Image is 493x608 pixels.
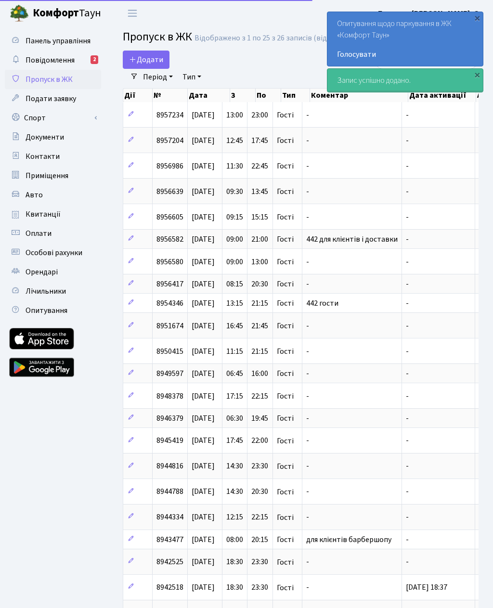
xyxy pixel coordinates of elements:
span: 15:15 [251,212,268,222]
span: 8951674 [156,321,183,331]
span: 8956986 [156,161,183,171]
span: 8956417 [156,279,183,289]
span: Квитанції [26,209,61,220]
span: 22:15 [251,512,268,523]
span: - [306,110,309,120]
span: Гості [277,258,294,266]
span: 20:30 [251,487,268,497]
span: - [406,413,409,424]
span: 17:15 [226,391,243,401]
span: 8950415 [156,346,183,357]
span: [DATE] [192,391,215,401]
span: Гості [277,280,294,288]
span: 09:15 [226,212,243,222]
span: 8956580 [156,257,183,267]
span: Контакти [26,151,60,162]
span: [DATE] [192,487,215,497]
span: - [306,186,309,197]
span: Панель управління [26,36,91,46]
span: Гості [277,188,294,195]
span: [DATE] [192,279,215,289]
span: 14:30 [226,487,243,497]
span: 16:45 [226,321,243,331]
span: 12:15 [226,512,243,523]
span: - [406,557,409,568]
span: 8956582 [156,234,183,245]
span: [DATE] [192,436,215,446]
span: - [406,161,409,171]
span: 8944788 [156,487,183,497]
span: 09:30 [226,186,243,197]
a: Документи [5,128,101,147]
span: Гості [277,536,294,543]
span: 8942518 [156,582,183,593]
span: Гості [277,488,294,496]
span: 12:45 [226,135,243,146]
div: Запис успішно додано. [327,69,483,92]
span: 8956639 [156,186,183,197]
span: 21:00 [251,234,268,245]
span: 21:45 [251,321,268,331]
span: Авто [26,190,43,200]
a: Блєдних [PERSON_NAME]. О. [378,8,481,19]
span: - [406,186,409,197]
span: [DATE] [192,298,215,309]
span: [DATE] [192,186,215,197]
span: - [306,368,309,379]
span: Документи [26,132,64,142]
img: logo.png [10,4,29,23]
span: [DATE] [192,461,215,472]
span: 08:15 [226,279,243,289]
span: Гості [277,370,294,377]
span: 22:45 [251,161,268,171]
span: - [406,110,409,120]
span: 8954346 [156,298,183,309]
span: [DATE] [192,257,215,267]
span: [DATE] [192,110,215,120]
span: Гості [277,514,294,521]
a: Контакти [5,147,101,166]
a: Квитанції [5,205,101,224]
span: - [406,135,409,146]
span: 16:00 [251,368,268,379]
b: Комфорт [33,5,79,21]
div: Опитування щодо паркування в ЖК «Комфорт Таун» [327,12,483,66]
span: - [306,557,309,568]
span: - [306,487,309,497]
span: 8946379 [156,413,183,424]
span: - [306,135,309,146]
span: для клієнтів барбершопу [306,534,391,545]
span: - [306,321,309,331]
span: 8957204 [156,135,183,146]
span: 8944334 [156,512,183,523]
span: Гості [277,235,294,243]
span: Гості [277,392,294,400]
span: Додати [129,54,163,65]
span: 09:00 [226,257,243,267]
a: Авто [5,185,101,205]
div: × [472,13,482,23]
span: - [306,391,309,401]
th: Дата активації [408,89,477,102]
span: 22:15 [251,391,268,401]
span: - [306,212,309,222]
span: Гості [277,137,294,144]
span: 19:45 [251,413,268,424]
span: Повідомлення [26,55,75,65]
a: Голосувати [337,49,473,60]
span: 11:15 [226,346,243,357]
span: - [306,436,309,446]
span: 23:30 [251,582,268,593]
th: Тип [281,89,310,102]
span: - [306,346,309,357]
span: 20:30 [251,279,268,289]
span: 22:00 [251,436,268,446]
span: [DATE] [192,212,215,222]
a: Повідомлення2 [5,51,101,70]
a: Особові рахунки [5,243,101,262]
span: - [306,279,309,289]
span: Приміщення [26,170,68,181]
span: Гості [277,414,294,422]
span: 8949597 [156,368,183,379]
